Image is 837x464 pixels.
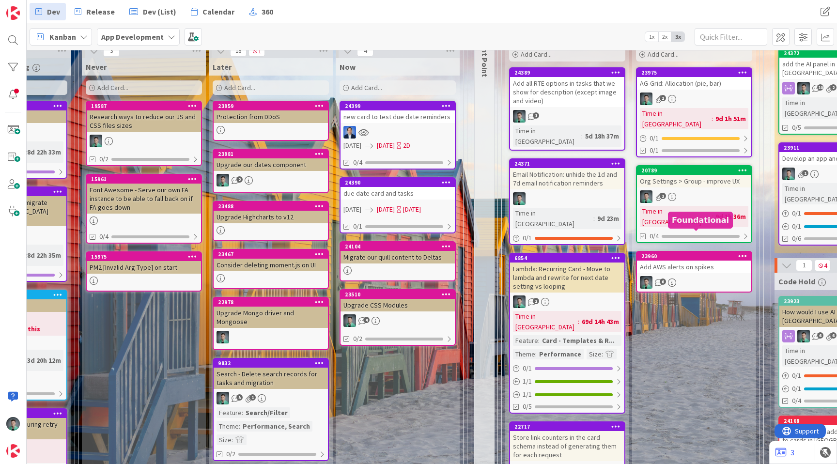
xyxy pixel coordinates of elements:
[90,135,102,147] img: VP
[214,359,328,368] div: 9832
[87,252,201,261] div: 15975
[345,179,455,186] div: 24390
[87,102,201,132] div: 19587Research ways to reduce our JS and CSS files sizes
[510,295,624,308] div: VP
[86,6,115,17] span: Release
[214,359,328,389] div: 9832Search - Delete search records for tasks and migration
[343,126,356,139] img: DP
[242,407,243,418] span: :
[796,260,812,271] span: 1
[510,254,624,263] div: 6854
[636,251,752,293] a: 23960Add AWS alerts on spikesVP
[513,192,526,205] img: VP
[797,82,810,94] img: VP
[641,253,751,260] div: 23960
[341,126,455,139] div: DP
[523,363,532,373] span: 0 / 1
[640,276,652,289] img: VP
[87,110,201,132] div: Research ways to reduce our JS and CSS files sizes
[87,175,201,184] div: 15961
[533,298,539,304] span: 2
[510,68,624,77] div: 24389
[213,297,329,350] a: 22978Upgrade Mongo driver and MongooseVP
[792,123,801,133] span: 0/5
[363,317,370,323] span: 4
[637,68,751,77] div: 23975
[510,232,624,244] div: 0/1
[650,133,659,143] span: 0 / 1
[650,231,659,241] span: 0/4
[514,69,624,76] div: 24389
[578,316,579,327] span: :
[213,358,329,461] a: 9832Search - Delete search records for tasks and migrationVPFeature:Search/FilterTheme:Performanc...
[340,101,456,170] a: 24399new card to test due date remindersDP[DATE][DATE]2D0/4
[509,67,625,151] a: 24389Add all RTE options in tasks that we show for description (except image and video)VPTime in ...
[217,392,229,404] img: VP
[87,261,201,274] div: PM2 [Invalid Arg Type] on start
[510,362,624,374] div: 0/1
[636,67,752,157] a: 23975AG-Grid: Allocation (pie, bar)VPTime in [GEOGRAPHIC_DATA]:9d 1h 51m0/10/1
[6,6,20,20] img: Visit kanbanzone.com
[671,32,684,42] span: 3x
[353,334,362,344] span: 0/2
[640,93,652,105] img: VP
[797,330,810,342] img: VP
[218,103,328,109] div: 23959
[343,204,361,215] span: [DATE]
[640,108,712,129] div: Time in [GEOGRAPHIC_DATA]
[249,394,256,401] span: 1
[637,166,751,175] div: 20789
[510,168,624,189] div: Email Notification: unhide the 1d and 7d email notification reminders
[97,83,128,92] span: Add Card...
[353,221,362,232] span: 0/1
[86,174,202,244] a: 15961Font Awesome - Serve our own FA instance to be able to fall back on if FA goes down0/4
[232,434,233,445] span: :
[6,444,20,458] img: avatar
[214,307,328,328] div: Upgrade Mongo driver and Mongoose
[236,176,243,183] span: 2
[648,50,679,59] span: Add Card...
[345,103,455,109] div: 24399
[510,68,624,107] div: 24389Add all RTE options in tasks that we show for description (except image and video)
[792,396,801,406] span: 0/4
[214,211,328,223] div: Upgrade Highcharts to v12
[641,69,751,76] div: 23975
[660,278,666,285] span: 6
[510,159,624,189] div: 24371Email Notification: unhide the 1d and 7d email notification reminders
[341,102,455,110] div: 24399
[239,421,240,432] span: :
[510,110,624,123] div: VP
[510,263,624,293] div: Lambda: Recurring Card - Move to lambda and rewrite for next date setting vs looping
[830,84,837,91] span: 2
[87,135,201,147] div: VP
[226,449,235,459] span: 0/2
[792,371,801,381] span: 0 / 1
[6,417,20,431] img: VP
[521,50,552,59] span: Add Card...
[202,6,234,17] span: Calendar
[217,407,242,418] div: Feature
[185,3,240,20] a: Calendar
[636,165,752,243] a: 20789Org Settings > Group - improve UXVPTime in [GEOGRAPHIC_DATA]:9d 1h 36m0/4
[637,93,751,105] div: VP
[248,45,265,57] span: 1
[587,349,602,359] div: Size
[99,154,108,164] span: 0/2
[513,311,578,332] div: Time in [GEOGRAPHIC_DATA]
[30,3,66,20] a: Dev
[593,213,595,224] span: :
[341,251,455,263] div: Migrate our quill content to Deltas
[218,251,328,258] div: 23467
[18,355,63,366] div: 233d 20h 12m
[214,298,328,328] div: 22978Upgrade Mongo driver and Mongoose
[540,335,617,346] div: Card - Templates & R...
[21,250,63,261] div: 28d 22h 35m
[340,62,356,72] span: Now
[713,113,748,124] div: 9d 1h 51m
[660,193,666,199] span: 1
[523,233,532,243] span: 0 / 1
[341,178,455,200] div: 24390due date card and tasks
[533,112,539,119] span: 1
[86,62,107,72] span: Never
[143,6,176,17] span: Dev (List)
